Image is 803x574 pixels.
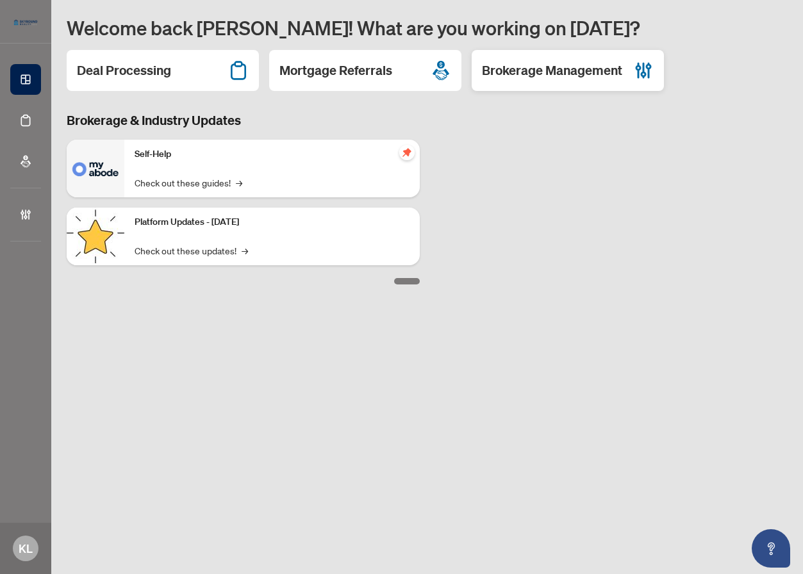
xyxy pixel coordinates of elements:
h1: Welcome back [PERSON_NAME]! What are you working on [DATE]? [67,15,788,40]
a: Check out these updates!→ [135,243,248,258]
span: → [242,243,248,258]
p: Self-Help [135,147,410,161]
img: Self-Help [67,140,124,197]
span: → [236,176,242,190]
span: KL [19,539,33,557]
h2: Deal Processing [77,61,171,79]
h2: Mortgage Referrals [279,61,392,79]
h3: Brokerage & Industry Updates [67,111,420,129]
button: Open asap [752,529,790,568]
p: Platform Updates - [DATE] [135,215,410,229]
a: Check out these guides!→ [135,176,242,190]
span: pushpin [399,145,415,160]
img: Platform Updates - September 16, 2025 [67,208,124,265]
img: logo [10,16,41,29]
h2: Brokerage Management [482,61,622,79]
